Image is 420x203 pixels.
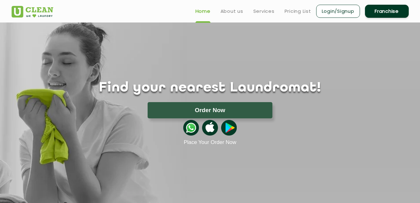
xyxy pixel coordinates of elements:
[148,102,272,118] button: Order Now
[195,7,210,15] a: Home
[12,6,53,17] img: UClean Laundry and Dry Cleaning
[221,120,237,136] img: playstoreicon.png
[184,139,236,146] a: Place Your Order Now
[253,7,275,15] a: Services
[183,120,199,136] img: whatsappicon.png
[220,7,243,15] a: About us
[7,80,413,96] h1: Find your nearest Laundromat!
[202,120,218,136] img: apple-icon.png
[316,5,360,18] a: Login/Signup
[285,7,311,15] a: Pricing List
[365,5,409,18] a: Franchise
